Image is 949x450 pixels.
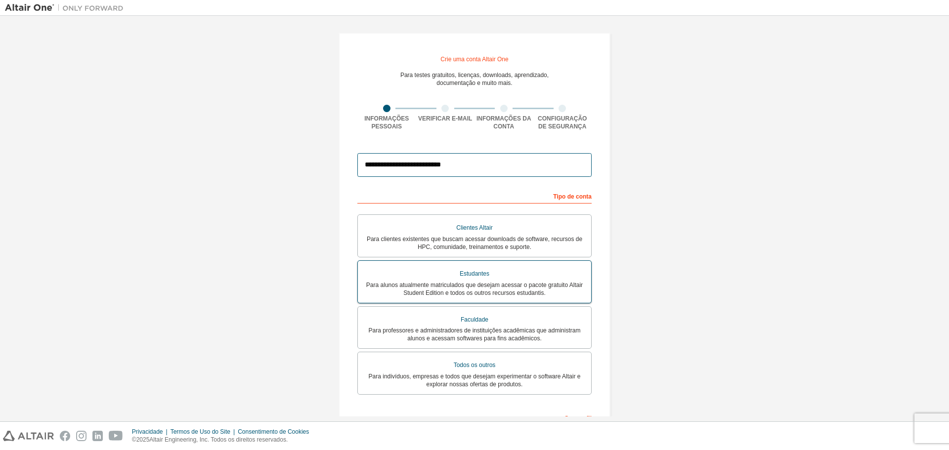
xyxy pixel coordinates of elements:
font: Verificar e-mail [418,115,472,122]
font: Informações da conta [476,115,531,130]
font: Faculdade [461,316,488,323]
font: Altair Engineering, Inc. Todos os direitos reservados. [149,436,288,443]
font: 2025 [136,436,150,443]
font: Para professores e administradores de instituições acadêmicas que administram alunos e acessam so... [369,327,581,342]
font: Termos de Uso do Site [171,428,230,435]
font: Estudantes [460,270,489,277]
font: Para indivíduos, empresas e todos que desejam experimentar o software Altair e explorar nossas of... [369,373,581,388]
img: facebook.svg [60,431,70,441]
font: Todos os outros [454,362,496,368]
font: documentação e muito mais. [436,80,512,86]
font: Tipo de conta [553,193,592,200]
font: Informações pessoais [364,115,409,130]
img: altair_logo.svg [3,431,54,441]
font: Para testes gratuitos, licenças, downloads, aprendizado, [400,72,549,79]
font: Para clientes existentes que buscam acessar downloads de software, recursos de HPC, comunidade, t... [367,236,582,250]
font: Privacidade [132,428,163,435]
font: Crie uma conta Altair One [440,56,508,63]
img: instagram.svg [76,431,86,441]
img: youtube.svg [109,431,123,441]
font: © [132,436,136,443]
font: Configuração de segurança [538,115,587,130]
img: Altair Um [5,3,129,13]
font: Seu perfil [564,415,592,422]
img: linkedin.svg [92,431,103,441]
font: Clientes Altair [456,224,492,231]
font: Consentimento de Cookies [238,428,309,435]
font: Para alunos atualmente matriculados que desejam acessar o pacote gratuito Altair Student Edition ... [366,282,583,296]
